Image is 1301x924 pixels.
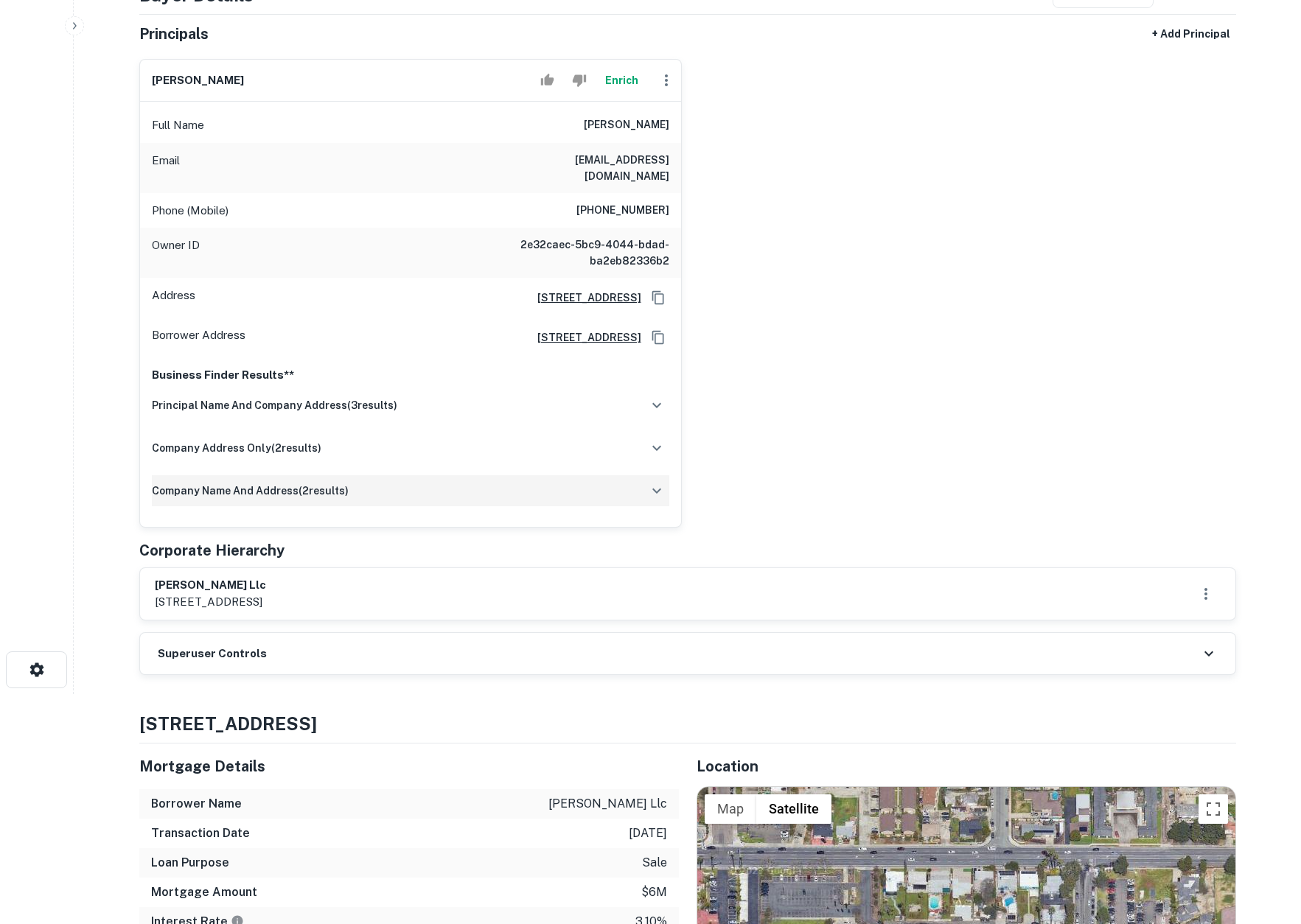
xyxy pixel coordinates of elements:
h5: Principals [139,23,209,45]
a: [STREET_ADDRESS] [526,329,641,346]
iframe: Chat Widget [1227,806,1301,877]
h6: principal name and company address ( 3 results) [152,397,397,413]
p: Business Finder Results** [152,366,669,384]
button: Reject [566,66,592,95]
h6: Borrower Name [151,795,242,813]
p: Borrower Address [152,326,245,349]
a: [STREET_ADDRESS] [526,290,641,306]
button: Copy Address [647,287,669,309]
h6: [PHONE_NUMBER] [576,202,669,220]
h6: [PERSON_NAME] [584,116,669,134]
p: $6m [641,883,667,901]
p: [STREET_ADDRESS] [155,593,266,611]
button: Toggle fullscreen view [1199,794,1228,824]
button: Enrich [599,66,646,95]
p: [PERSON_NAME] llc [548,795,667,813]
button: Accept [534,66,560,95]
p: Email [152,152,180,184]
h6: Mortgage Amount [151,883,257,901]
button: Show satellite imagery [756,794,831,824]
h5: Location [697,755,1236,777]
h5: Corporate Hierarchy [139,539,285,561]
button: Copy Address [647,326,669,349]
p: Owner ID [152,237,200,269]
button: Show street map [705,794,756,824]
h6: 2e32caec-5bc9-4044-bdad-ba2eb82336b2 [492,237,669,269]
p: Phone (Mobile) [152,202,229,220]
p: [DATE] [629,825,667,842]
h6: company address only ( 2 results) [152,440,321,456]
h6: [EMAIL_ADDRESS][DOMAIN_NAME] [492,152,669,184]
h6: [PERSON_NAME] [152,72,244,89]
h6: Loan Purpose [151,854,229,872]
h6: Transaction Date [151,825,250,842]
p: Full Name [152,116,204,134]
h6: [PERSON_NAME] llc [155,577,266,594]
h5: Mortgage Details [139,755,679,777]
h6: Superuser Controls [158,645,267,662]
p: sale [642,854,667,872]
h4: [STREET_ADDRESS] [139,710,1236,737]
p: Address [152,287,195,309]
h6: company name and address ( 2 results) [152,483,349,499]
button: + Add Principal [1146,21,1236,47]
